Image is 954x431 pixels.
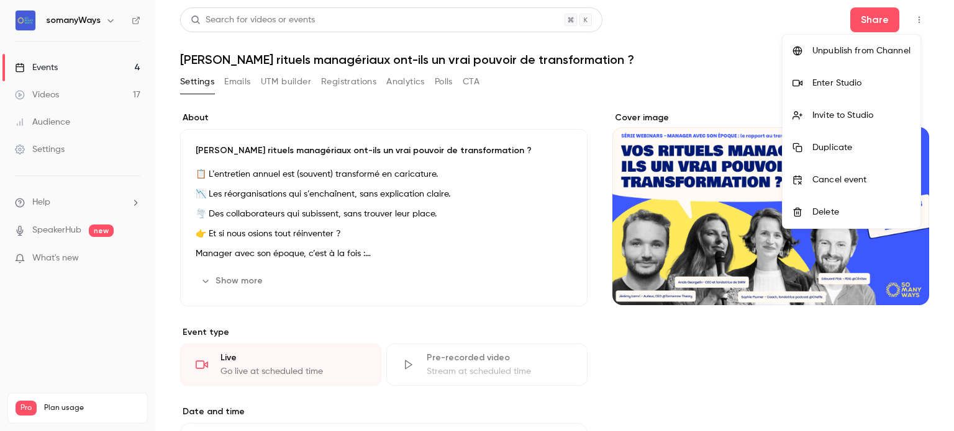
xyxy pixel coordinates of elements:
[812,45,911,57] div: Unpublish from Channel
[812,77,911,89] div: Enter Studio
[812,174,911,186] div: Cancel event
[812,206,911,218] div: Delete
[812,141,911,154] div: Duplicate
[812,109,911,122] div: Invite to Studio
